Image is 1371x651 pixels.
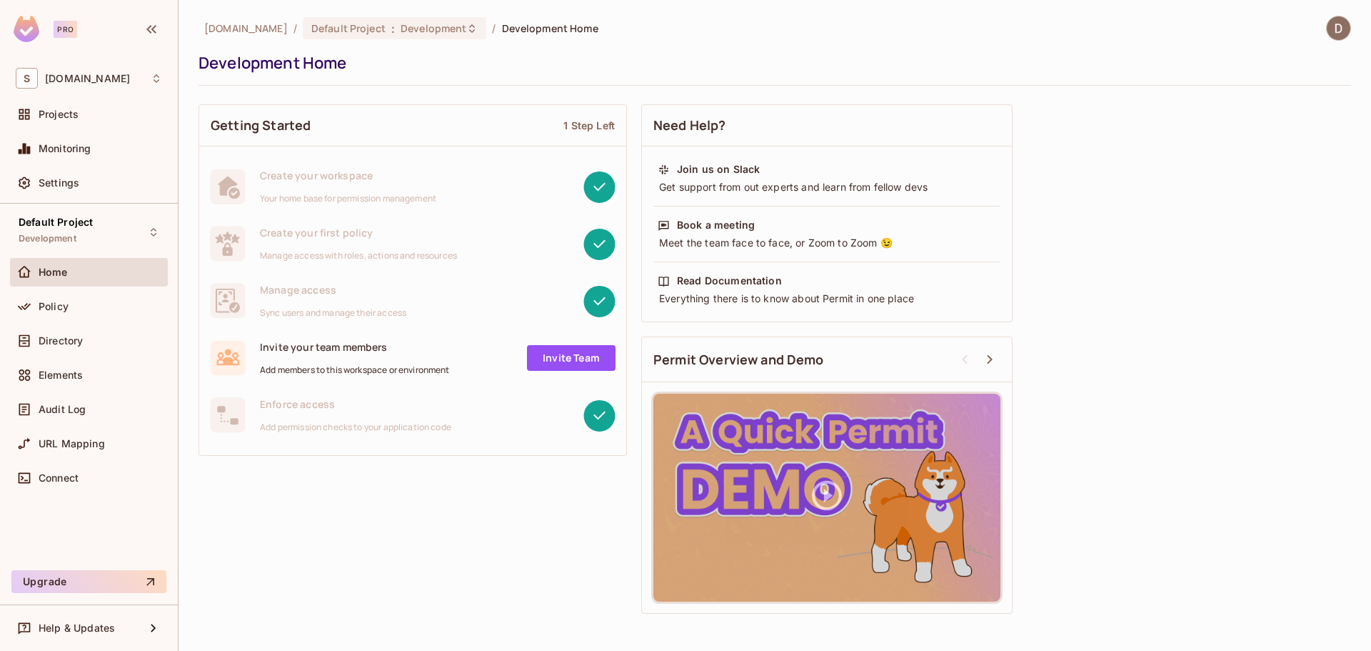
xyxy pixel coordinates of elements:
span: Default Project [19,217,93,228]
span: Need Help? [653,116,726,134]
div: Join us on Slack [677,162,760,177]
span: Directory [39,335,83,347]
span: Add members to this workspace or environment [260,364,450,376]
span: Your home base for permission management [260,193,436,204]
span: Enforce access [260,397,451,411]
span: S [16,68,38,89]
a: Invite Team [527,345,616,371]
span: Development [401,21,466,35]
li: / [293,21,297,35]
span: Getting Started [211,116,311,134]
span: : [391,23,396,34]
span: Manage access [260,283,406,297]
span: Development Home [502,21,598,35]
span: Sync users and manage their access [260,307,406,319]
span: Invite your team members [260,340,450,354]
div: 1 Step Left [563,119,615,132]
span: Create your workspace [260,169,436,182]
span: Projects [39,109,79,120]
span: Policy [39,301,69,312]
div: Get support from out experts and learn from fellow devs [658,180,996,194]
span: Monitoring [39,143,91,154]
div: Everything there is to know about Permit in one place [658,292,996,306]
span: Home [39,267,68,278]
span: Audit Log [39,404,86,415]
span: Create your first policy [260,226,457,239]
div: Book a meeting [677,218,755,232]
div: Meet the team face to face, or Zoom to Zoom 😉 [658,236,996,250]
span: Development [19,233,76,244]
button: Upgrade [11,570,166,593]
li: / [492,21,496,35]
span: Settings [39,177,79,189]
div: Read Documentation [677,274,782,288]
span: Connect [39,472,79,484]
span: the active workspace [204,21,288,35]
span: Elements [39,369,83,381]
span: Add permission checks to your application code [260,422,451,433]
span: Workspace: savameta.com [45,73,130,84]
div: Development Home [199,52,1344,74]
img: Dat Nghiem Quoc [1327,16,1350,40]
span: Permit Overview and Demo [653,351,824,369]
span: Manage access with roles, actions and resources [260,250,457,262]
span: URL Mapping [39,438,105,449]
span: Default Project [311,21,386,35]
div: Pro [54,21,77,38]
img: SReyMgAAAABJRU5ErkJggg== [14,16,39,42]
span: Help & Updates [39,622,115,634]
